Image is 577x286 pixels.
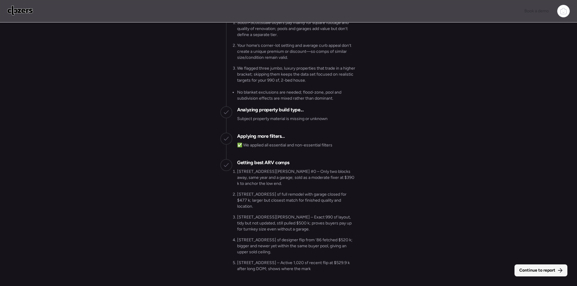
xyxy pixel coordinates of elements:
li: [STREET_ADDRESS][PERSON_NAME] #0 – Only two blocks away, same year and a garage; sold as a modera... [237,169,357,187]
li: [STREET_ADDRESS] – Active 1,020 sf recent flip at $529.9 k after long DOM; shows where the mark [237,260,357,272]
li: Your home’s corner-lot setting and average curb appeal don’t create a unique premium or discount—... [237,43,357,61]
h2: Analyzing property build type... [237,106,304,113]
p: Subject property material is missing or unknown [237,116,328,122]
h2: Applying more filters... [237,133,285,140]
img: Logo [7,6,33,15]
li: We flagged three jumbo, luxury properties that trade in a higher bracket; skipping them keeps the... [237,65,357,83]
h2: Getting best ARV comps [237,159,289,166]
li: No blanket exclusions are needed; flood-zone, pool and subdivision effects are mixed rather than ... [237,89,357,101]
li: [STREET_ADDRESS][PERSON_NAME] – Exact 990 sf layout, tidy but not updated, still pulled $500 k; p... [237,214,357,232]
li: South-Scottsdale buyers pay mainly for square footage and quality of renovation; pools and garage... [237,20,357,38]
p: ✅ We applied all essential and non-essential filters [237,142,332,148]
span: Book a demo [524,8,549,14]
li: [STREET_ADDRESS] sf full remodel with garage closed for $477 k; larger but closest match for fini... [237,191,357,209]
li: [STREET_ADDRESS] sf designer flip from ’86 fetched $520 k; bigger and newer yet within the same b... [237,237,357,255]
span: Continue to report [519,267,555,273]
